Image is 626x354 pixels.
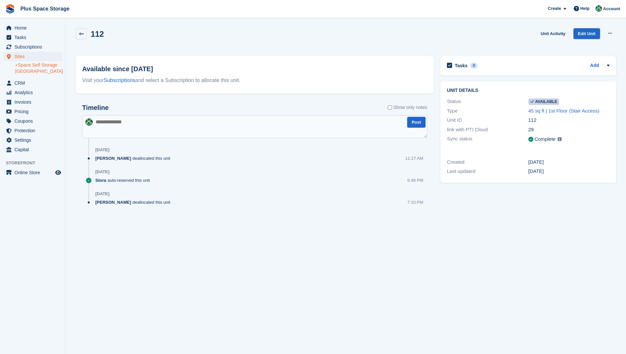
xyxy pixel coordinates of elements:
[590,62,599,70] a: Add
[95,155,131,161] span: [PERSON_NAME]
[95,169,109,175] div: [DATE]
[580,5,590,12] span: Help
[95,177,106,183] span: Stora
[447,168,528,175] div: Last updated
[14,107,54,116] span: Pricing
[447,116,528,124] div: Unit ID
[14,116,54,126] span: Coupons
[388,104,427,111] label: Show only notes
[538,28,568,39] a: Unit Activity
[5,4,15,14] img: stora-icon-8386f47178a22dfd0bd8f6a31ec36ba5ce8667c1dd55bd0f319d3a0aa187defe.svg
[447,98,528,105] div: Status
[3,168,62,177] a: menu
[18,3,72,14] a: Plus Space Storage
[15,62,62,74] a: +Space Self Storage [GEOGRAPHIC_DATA]
[447,158,528,166] div: Created
[528,108,599,114] a: 45 sq ft | 1st Floor (Stair Access)
[14,145,54,154] span: Capital
[535,135,556,143] div: Complete
[3,116,62,126] a: menu
[3,42,62,52] a: menu
[54,169,62,177] a: Preview store
[447,88,610,93] h2: Unit details
[603,6,620,12] span: Account
[95,147,109,153] div: [DATE]
[3,33,62,42] a: menu
[388,104,392,111] input: Show only notes
[3,23,62,32] a: menu
[95,191,109,197] div: [DATE]
[528,116,610,124] div: 112
[595,5,602,12] img: Karolis Stasinskas
[82,104,109,112] h2: Timeline
[3,126,62,135] a: menu
[405,155,423,161] div: 11:27 AM
[82,76,427,84] div: Visit your and select a Subscription to allocate this unit.
[528,98,559,105] span: Available
[82,64,427,74] h2: Available since [DATE]
[558,137,562,141] img: icon-info-grey-7440780725fd019a000dd9b08b2336e03edf1995a4989e88bcd33f0948082b44.svg
[14,33,54,42] span: Tasks
[407,117,426,128] button: Post
[14,97,54,107] span: Invoices
[3,78,62,88] a: menu
[95,177,153,183] div: auto-reserved this unit
[95,155,174,161] div: deallocated this unit
[95,199,131,205] span: [PERSON_NAME]
[470,63,478,69] div: 0
[14,168,54,177] span: Online Store
[548,5,561,12] span: Create
[104,77,135,83] a: Subscriptions
[455,63,468,69] h2: Tasks
[3,107,62,116] a: menu
[528,158,610,166] div: [DATE]
[14,135,54,145] span: Settings
[528,168,610,175] div: [DATE]
[91,30,104,38] h2: 112
[3,145,62,154] a: menu
[14,52,54,61] span: Sites
[3,88,62,97] a: menu
[573,28,600,39] a: Edit Unit
[14,23,54,32] span: Home
[14,88,54,97] span: Analytics
[528,126,610,134] div: 29
[14,126,54,135] span: Protection
[407,177,423,183] div: 6:48 PM
[6,160,65,166] span: Storefront
[3,52,62,61] a: menu
[447,107,528,115] div: Type
[407,199,423,205] div: 7:10 PM
[447,135,528,143] div: Sync status
[14,42,54,52] span: Subscriptions
[14,78,54,88] span: CRM
[3,135,62,145] a: menu
[447,126,528,134] div: link with PTI Cloud
[95,199,174,205] div: deallocated this unit
[85,118,93,126] img: Karolis Stasinskas
[3,97,62,107] a: menu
